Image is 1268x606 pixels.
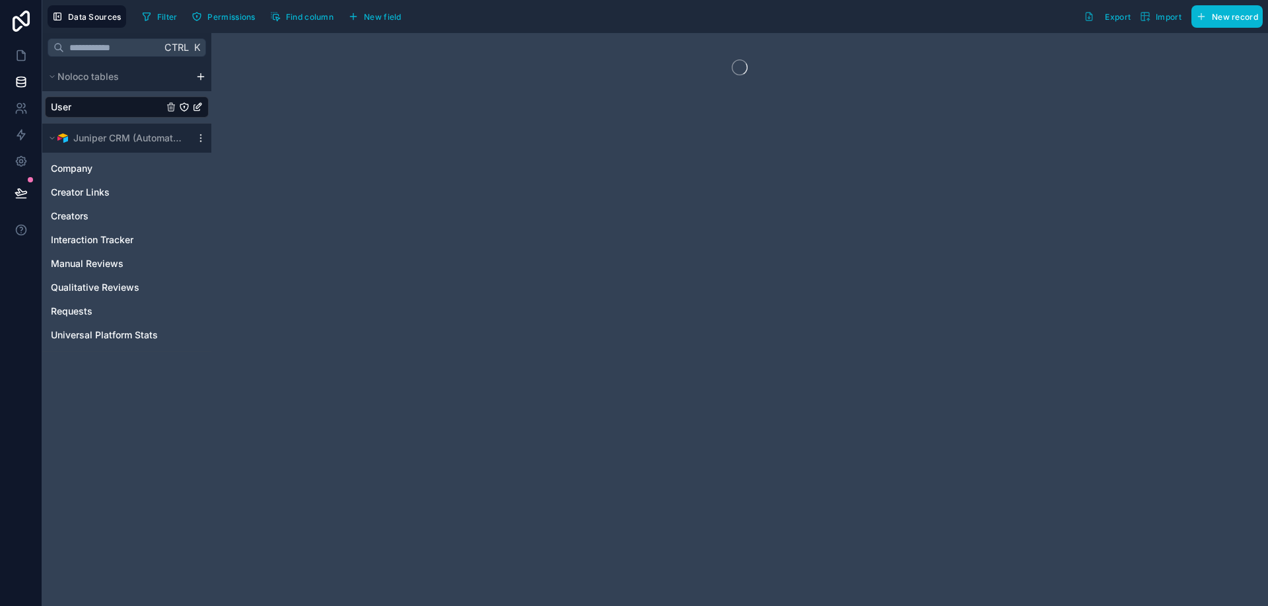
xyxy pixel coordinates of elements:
span: Manual Reviews [51,257,123,270]
a: Company [51,162,176,175]
span: Data Sources [68,12,122,22]
a: New record [1186,5,1263,28]
a: Interaction Tracker [51,233,176,246]
div: Creators [45,206,209,227]
div: User [45,96,209,118]
button: Filter [137,7,182,26]
button: Airtable LogoJuniper CRM (Automated) [45,129,190,147]
span: Universal Platform Stats [51,328,158,342]
img: Airtable Logo [57,133,68,143]
span: User [51,100,71,114]
span: Filter [157,12,178,22]
button: Find column [265,7,338,26]
a: User [51,100,163,114]
span: Juniper CRM (Automated) [73,132,184,145]
span: Export [1105,12,1131,22]
a: Qualitative Reviews [51,281,176,294]
div: Qualitative Reviews [45,277,209,298]
div: Company [45,158,209,179]
span: Interaction Tracker [51,233,133,246]
div: Interaction Tracker [45,229,209,250]
a: Requests [51,305,176,318]
a: Creator Links [51,186,176,199]
a: Permissions [187,7,265,26]
span: New field [364,12,402,22]
button: New record [1191,5,1263,28]
span: Requests [51,305,92,318]
button: Data Sources [48,5,126,28]
a: Manual Reviews [51,257,176,270]
a: Creators [51,209,176,223]
button: Permissions [187,7,260,26]
button: New field [343,7,406,26]
span: Creator Links [51,186,110,199]
span: Company [51,162,92,175]
div: Requests [45,301,209,322]
button: Export [1079,5,1135,28]
a: Universal Platform Stats [51,328,176,342]
button: Noloco tables [45,67,190,86]
span: Ctrl [163,39,190,56]
div: Manual Reviews [45,253,209,274]
div: Universal Platform Stats [45,324,209,346]
span: Permissions [207,12,255,22]
span: Import [1156,12,1181,22]
span: Noloco tables [57,70,119,83]
span: New record [1212,12,1258,22]
div: Creator Links [45,182,209,203]
span: Creators [51,209,88,223]
span: K [192,43,201,52]
span: Find column [286,12,334,22]
button: Import [1135,5,1186,28]
span: Qualitative Reviews [51,281,139,294]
